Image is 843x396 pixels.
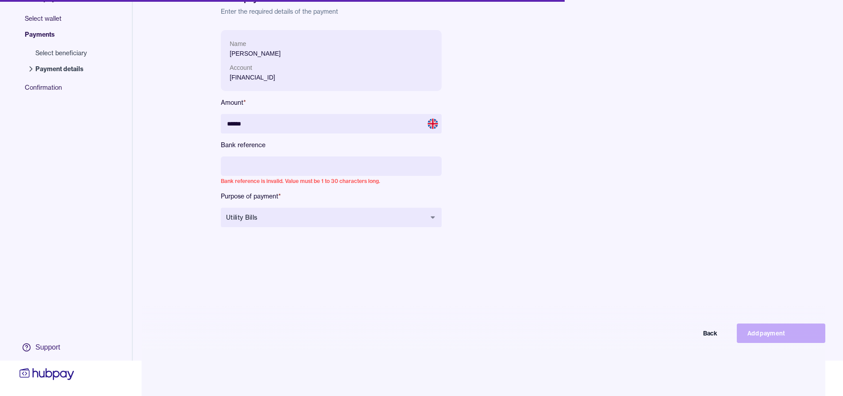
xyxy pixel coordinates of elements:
p: [PERSON_NAME] [230,49,433,58]
p: Name [230,39,433,49]
p: Enter the required details of the payment [221,7,755,16]
label: Amount [221,98,442,107]
span: Utility Bills [226,213,426,222]
p: Account [230,63,433,72]
p: Bank reference is invalid. Value must be 1 to 30 characters long. [221,178,442,185]
a: Support [18,338,76,357]
span: Confirmation [25,83,96,99]
button: Back [639,324,728,343]
p: [FINANCIAL_ID] [230,72,433,82]
label: Bank reference [221,141,442,149]
label: Purpose of payment [221,192,442,201]
span: Select wallet [25,14,96,30]
span: Payments [25,30,96,46]
div: Support [35,343,60,352]
span: Select beneficiary [35,49,87,57]
span: Payment details [35,65,87,73]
